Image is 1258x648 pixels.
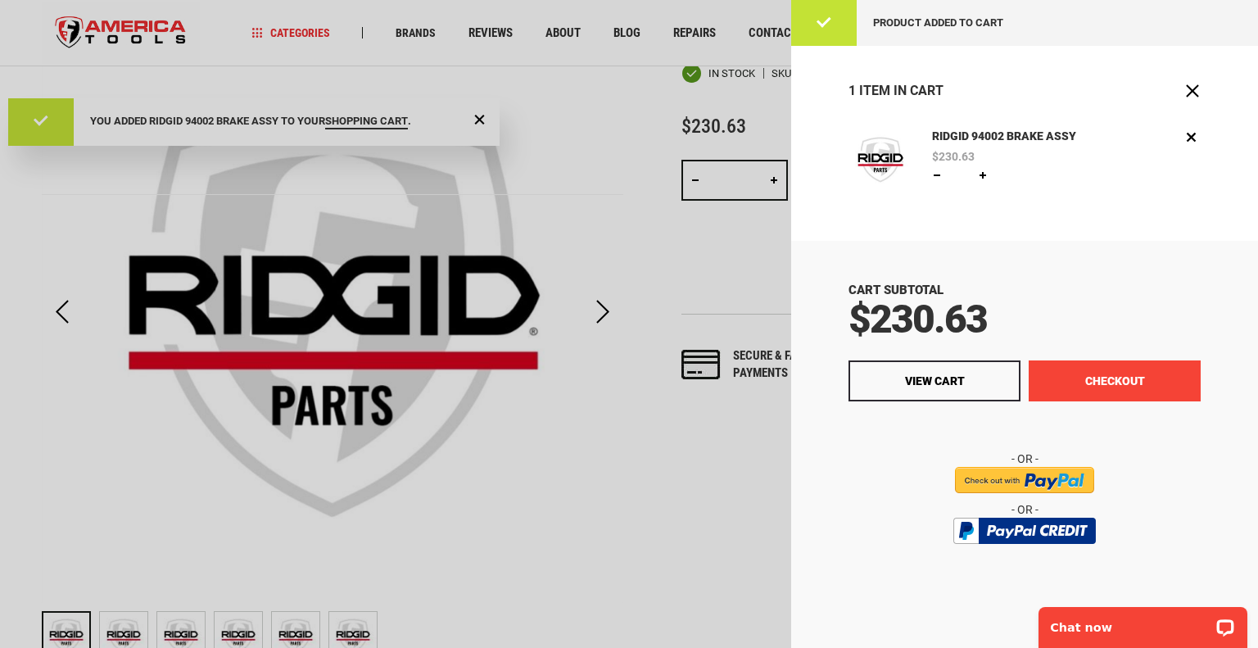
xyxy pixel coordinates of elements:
[928,128,1081,146] a: RIDGID 94002 BRAKE ASSY
[932,151,975,162] span: $230.63
[848,283,943,297] span: Cart Subtotal
[873,16,1003,29] span: Product added to cart
[1029,360,1201,401] button: Checkout
[1028,596,1258,648] iframe: LiveChat chat widget
[963,548,1086,566] img: btn_bml_text.png
[905,374,965,387] span: View Cart
[859,83,943,98] span: Item in Cart
[848,128,912,192] img: RIDGID 94002 BRAKE ASSY
[848,360,1020,401] a: View Cart
[848,83,856,98] span: 1
[848,296,987,342] span: $230.63
[1184,83,1201,99] button: Close
[848,128,912,196] a: RIDGID 94002 BRAKE ASSY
